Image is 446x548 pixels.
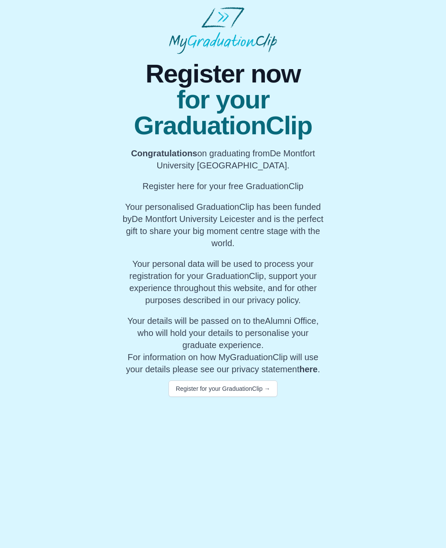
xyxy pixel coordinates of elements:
span: Register now [122,61,324,87]
button: Register for your GraduationClip → [169,380,278,397]
a: here [299,364,318,374]
b: Congratulations [131,149,197,158]
img: MyGraduationClip [169,7,277,54]
span: Alumni Office [265,316,316,326]
span: For information on how MyGraduationClip will use your details please see our privacy statement . [126,316,320,374]
p: Your personal data will be used to process your registration for your GraduationClip, support you... [122,258,324,306]
p: Your personalised GraduationClip has been funded by De Montfort University Leicester and is the p... [122,201,324,249]
span: Your details will be passed on to the , who will hold your details to personalise your graduate e... [127,316,319,350]
p: Register here for your free GraduationClip [122,180,324,192]
p: on graduating from De Montfort University [GEOGRAPHIC_DATA]. [122,147,324,171]
span: for your GraduationClip [122,87,324,139]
